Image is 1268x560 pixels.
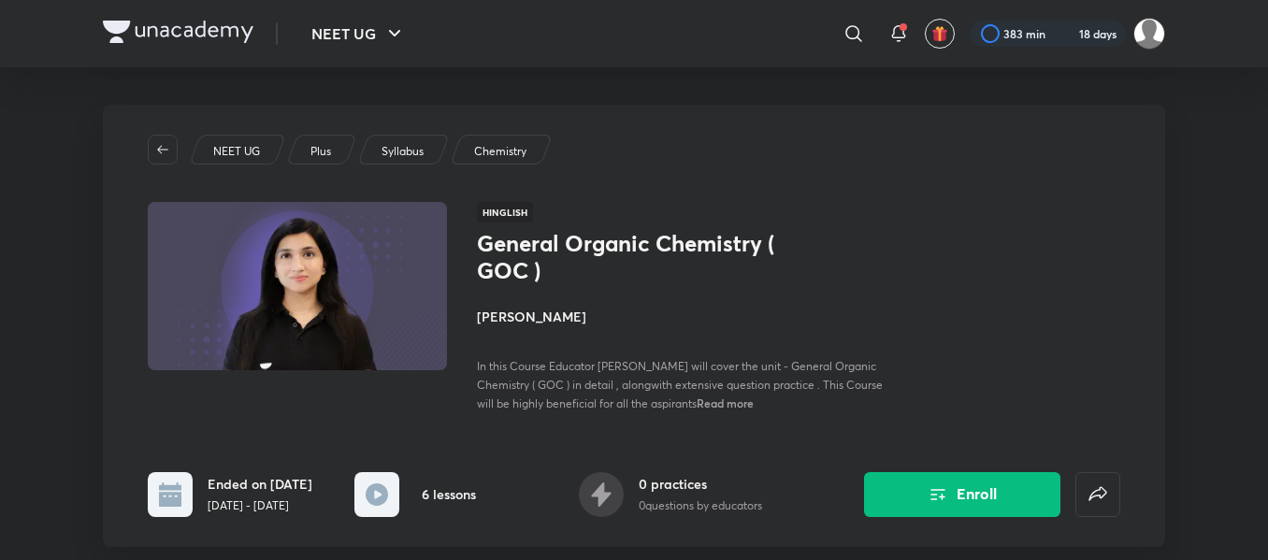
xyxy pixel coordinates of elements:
[1057,24,1075,43] img: streak
[213,143,260,160] p: NEET UG
[639,497,762,514] p: 0 questions by educators
[308,143,335,160] a: Plus
[103,21,253,43] img: Company Logo
[210,143,264,160] a: NEET UG
[697,395,754,410] span: Read more
[477,202,533,223] span: Hinglish
[931,25,948,42] img: avatar
[103,21,253,48] a: Company Logo
[477,359,883,410] span: In this Course Educator [PERSON_NAME] will cover the unit - General Organic Chemistry ( GOC ) in ...
[208,497,312,514] p: [DATE] - [DATE]
[474,143,526,160] p: Chemistry
[379,143,427,160] a: Syllabus
[300,15,417,52] button: NEET UG
[477,230,783,284] h1: General Organic Chemistry ( GOC )
[471,143,530,160] a: Chemistry
[382,143,424,160] p: Syllabus
[422,484,476,504] h6: 6 lessons
[925,19,955,49] button: avatar
[477,307,896,326] h4: [PERSON_NAME]
[145,200,450,372] img: Thumbnail
[208,474,312,494] h6: Ended on [DATE]
[310,143,331,160] p: Plus
[1133,18,1165,50] img: Amisha Rani
[864,472,1060,517] button: Enroll
[1075,472,1120,517] button: false
[639,474,762,494] h6: 0 practices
